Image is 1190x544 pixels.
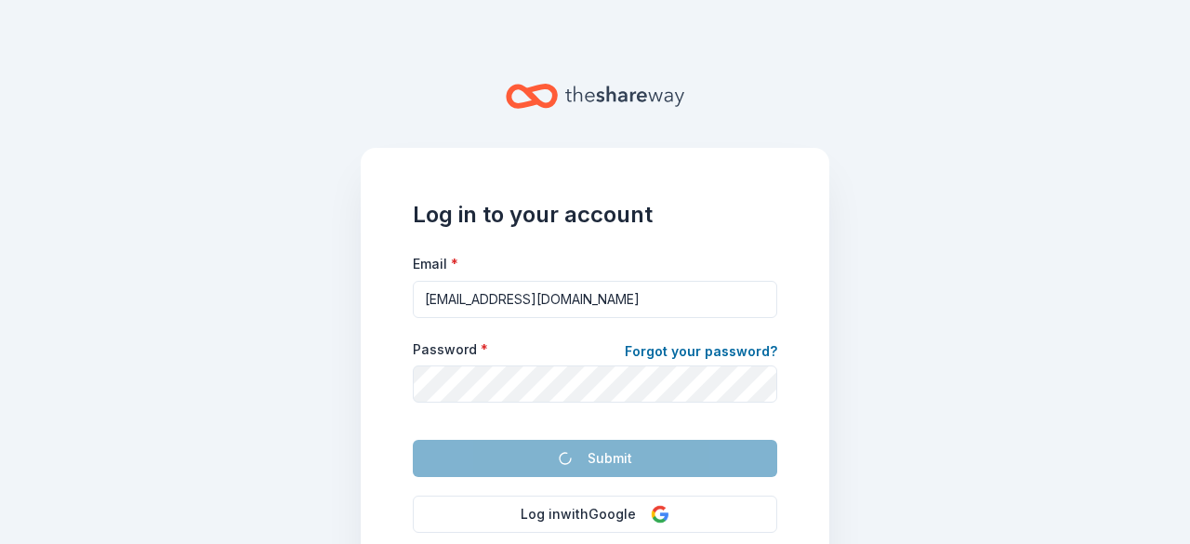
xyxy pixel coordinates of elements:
label: Email [413,255,458,273]
h1: Log in to your account [413,200,777,230]
label: Password [413,340,488,359]
img: Google Logo [651,505,669,524]
button: Log inwithGoogle [413,496,777,533]
a: Forgot your password? [625,340,777,366]
a: Home [506,74,684,118]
